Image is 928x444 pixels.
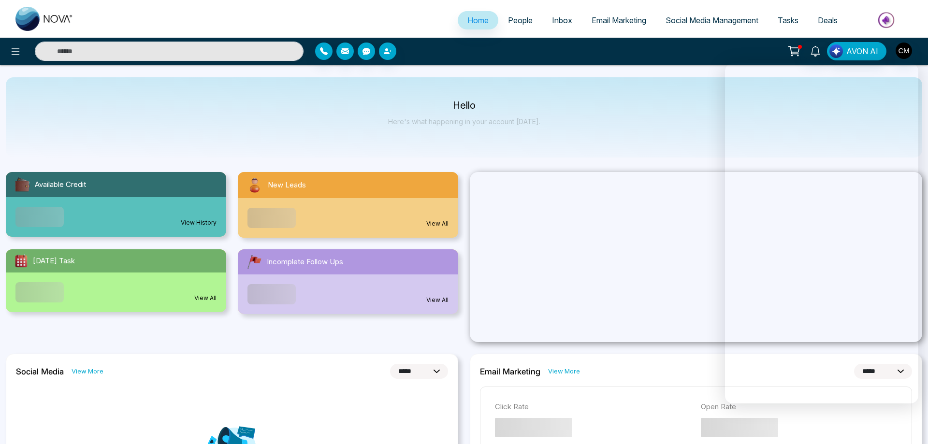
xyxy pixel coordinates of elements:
img: User Avatar [896,43,912,59]
span: Deals [818,15,838,25]
a: View All [194,294,217,302]
img: todayTask.svg [14,253,29,269]
a: View More [548,367,580,376]
p: Open Rate [701,401,897,413]
h2: Email Marketing [480,367,540,376]
img: Nova CRM Logo [15,7,73,31]
a: View All [426,296,449,304]
img: Market-place.gif [852,9,922,31]
span: Tasks [778,15,798,25]
span: People [508,15,533,25]
img: newLeads.svg [246,176,264,194]
a: View More [72,367,103,376]
span: Inbox [552,15,572,25]
span: AVON AI [846,45,878,57]
a: View History [181,218,217,227]
button: AVON AI [827,42,886,60]
span: Home [467,15,489,25]
a: Tasks [768,11,808,29]
a: New LeadsView All [232,172,464,238]
span: [DATE] Task [33,256,75,267]
a: Home [458,11,498,29]
a: View All [426,219,449,228]
a: Incomplete Follow UpsView All [232,249,464,314]
a: People [498,11,542,29]
iframe: Intercom live chat [725,63,918,403]
p: Hello [388,101,540,110]
a: Social Media Management [656,11,768,29]
span: New Leads [268,180,306,191]
span: Incomplete Follow Ups [267,257,343,268]
img: availableCredit.svg [14,176,31,193]
span: Email Marketing [592,15,646,25]
img: Lead Flow [829,44,843,58]
p: Here's what happening in your account [DATE]. [388,117,540,126]
p: Click Rate [495,401,691,413]
a: Deals [808,11,847,29]
span: Social Media Management [666,15,758,25]
h2: Social Media [16,367,64,376]
a: Inbox [542,11,582,29]
span: Available Credit [35,179,86,190]
iframe: Intercom live chat [895,411,918,434]
a: Email Marketing [582,11,656,29]
img: followUps.svg [246,253,263,271]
